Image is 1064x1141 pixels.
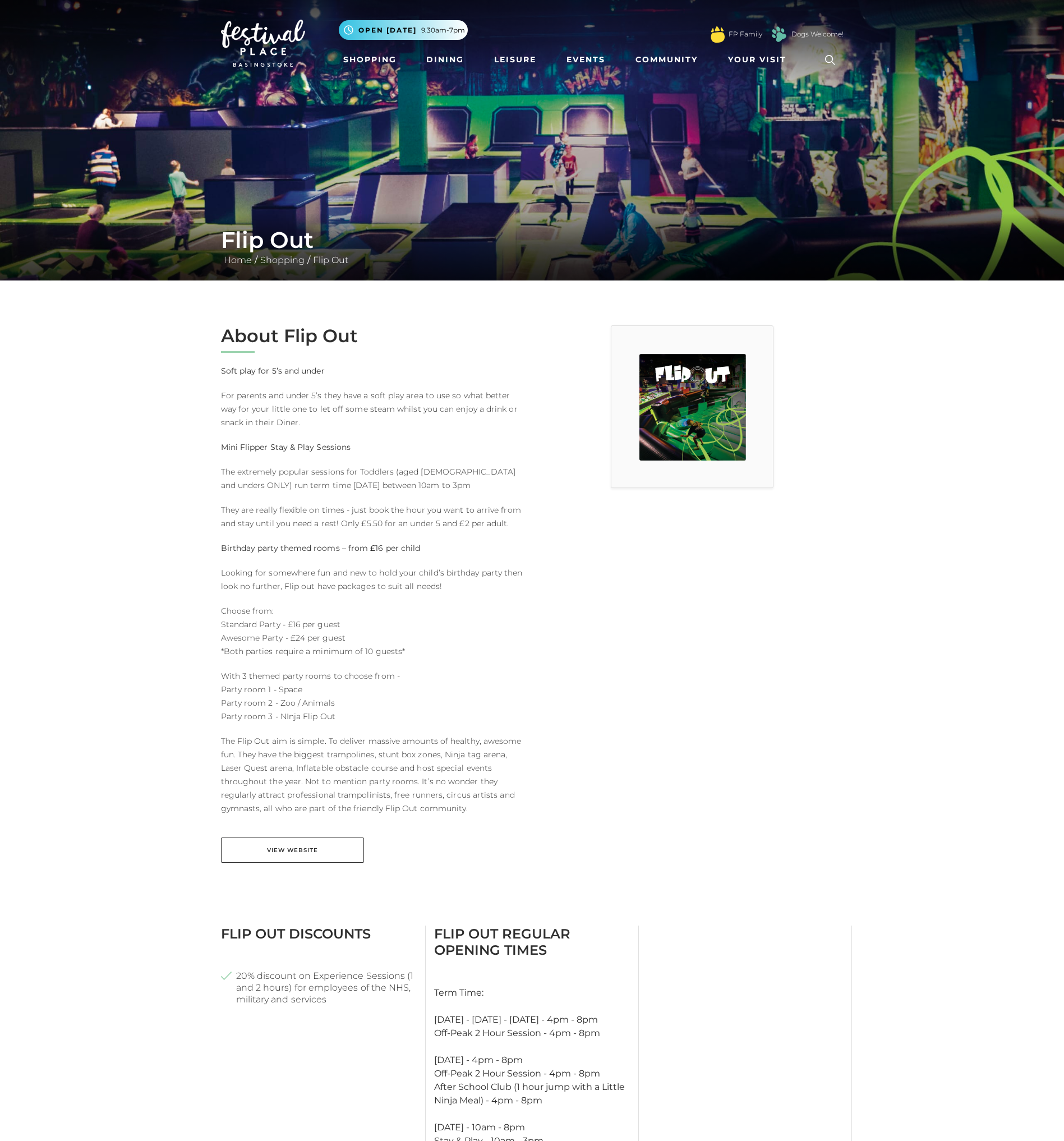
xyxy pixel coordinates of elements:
p: For parents and under 5’s they have a soft play area to use so what better way for your little on... [221,389,524,429]
span: Open [DATE] [358,25,417,35]
a: Leisure [490,49,541,70]
span: Your Visit [728,54,786,66]
p: With 3 themed party rooms to choose from - Party room 1 - Space Party room 2 - Zoo / Animals Part... [221,669,524,723]
a: Events [562,49,610,70]
p: Looking for somewhere fun and new to hold your child’s birthday party then look no further, Flip ... [221,566,524,593]
strong: Birthday party themed rooms – from £16 per child [221,543,421,553]
a: Dining [422,49,468,70]
img: Festival Place Logo [221,20,305,67]
a: Community [631,49,702,70]
li: 20% discount on Experience Sessions (1 and 2 hours) for employees of the NHS, military and services [221,970,417,1005]
p: Choose from: Standard Party - £16 per guest Awesome Party - £24 per guest *Both parties require a... [221,604,524,658]
h2: About Flip Out [221,325,524,347]
p: The extremely popular sessions for Toddlers (aged [DEMOGRAPHIC_DATA] and unders ONLY) run term ti... [221,465,524,492]
strong: Mini Flipper Stay & Play Sessions [221,442,351,452]
h3: Flip Out Regular Opening Times [434,926,630,958]
h3: Flip Out Discounts [221,926,417,942]
strong: Soft play for 5’s and under [221,366,325,376]
a: Your Visit [724,49,796,70]
a: Shopping [257,255,307,265]
a: View Website [221,838,364,863]
div: / / [213,227,852,267]
button: Open [DATE] 9.30am-7pm [339,20,468,40]
a: Flip Out [310,255,351,265]
a: Home [221,255,255,265]
a: Shopping [339,49,401,70]
p: The Flip Out aim is simple. To deliver massive amounts of healthy, awesome fun. They have the big... [221,734,524,815]
a: Dogs Welcome! [791,29,844,39]
a: FP Family [729,29,762,39]
h1: Flip Out [221,227,844,254]
span: 9.30am-7pm [421,25,465,35]
p: They are really flexible on times - just book the hour you want to arrive from and stay until you... [221,503,524,530]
